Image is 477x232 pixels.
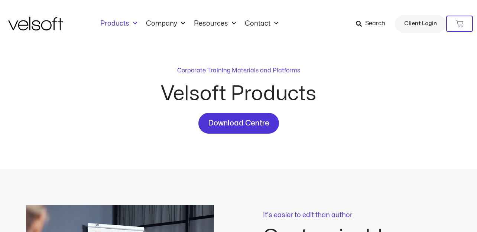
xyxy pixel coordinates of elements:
span: Search [365,19,385,29]
p: It's easier to edit than author [263,212,451,219]
span: Download Centre [208,117,269,129]
nav: Menu [96,20,283,28]
a: ContactMenu Toggle [240,20,283,28]
a: Download Centre [198,113,279,134]
a: Search [356,17,390,30]
a: ProductsMenu Toggle [96,20,142,28]
a: Client Login [395,15,446,33]
h2: Velsoft Products [105,84,372,104]
a: ResourcesMenu Toggle [189,20,240,28]
img: Velsoft Training Materials [8,17,63,30]
a: CompanyMenu Toggle [142,20,189,28]
p: Corporate Training Materials and Platforms [177,66,300,75]
span: Client Login [404,19,437,29]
